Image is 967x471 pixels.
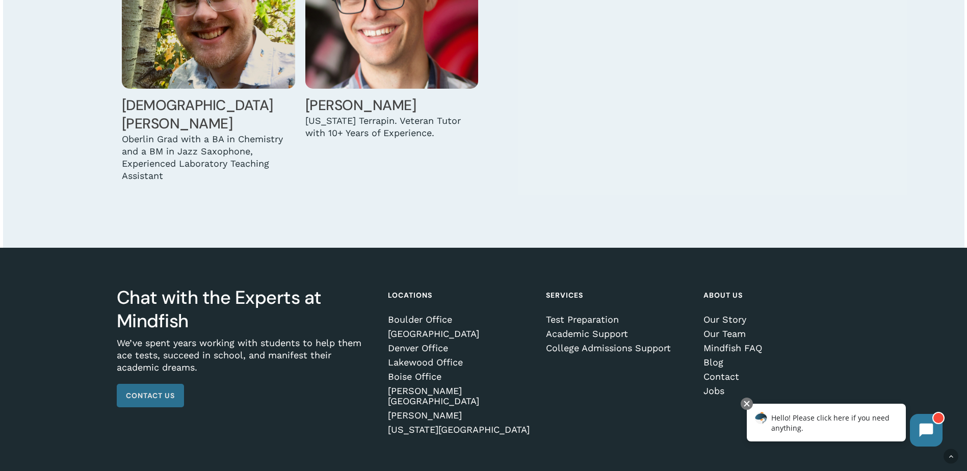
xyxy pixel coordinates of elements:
[388,425,531,435] a: [US_STATE][GEOGRAPHIC_DATA]
[703,286,847,304] h4: About Us
[305,115,479,139] div: [US_STATE] Terrapin. Veteran Tutor with 10+ Years of Experience.
[117,384,184,407] a: Contact Us
[122,96,273,133] a: [DEMOGRAPHIC_DATA][PERSON_NAME]
[388,357,531,368] a: Lakewood Office
[388,329,531,339] a: [GEOGRAPHIC_DATA]
[546,286,689,304] h4: Services
[388,315,531,325] a: Boulder Office
[388,386,531,406] a: [PERSON_NAME][GEOGRAPHIC_DATA]
[117,286,374,333] h3: Chat with the Experts at Mindfish
[388,343,531,353] a: Denver Office
[703,357,847,368] a: Blog
[736,396,953,457] iframe: Chatbot
[126,390,175,401] span: Contact Us
[546,329,689,339] a: Academic Support
[703,315,847,325] a: Our Story
[388,372,531,382] a: Boise Office
[703,386,847,396] a: Jobs
[388,410,531,421] a: [PERSON_NAME]
[305,96,416,115] a: [PERSON_NAME]
[703,329,847,339] a: Our Team
[122,133,295,182] div: Oberlin Grad with a BA in Chemistry and a BM in Jazz Saxophone, Experienced Laboratory Teaching A...
[703,343,847,353] a: Mindfish FAQ
[388,286,531,304] h4: Locations
[117,337,374,384] p: We’ve spent years working with students to help them ace tests, succeed in school, and manifest t...
[546,343,689,353] a: College Admissions Support
[703,372,847,382] a: Contact
[546,315,689,325] a: Test Preparation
